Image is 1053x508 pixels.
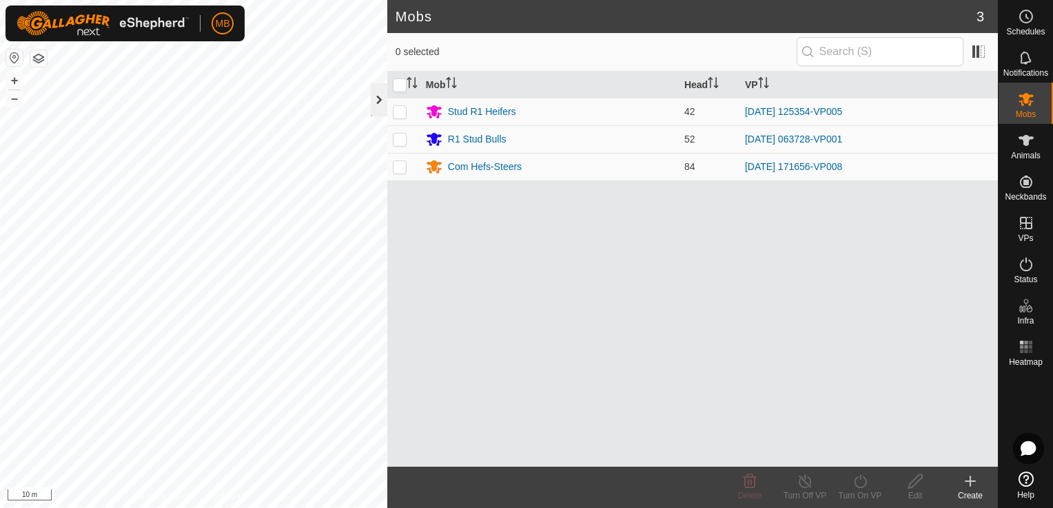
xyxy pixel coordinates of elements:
[1016,110,1036,118] span: Mobs
[30,50,47,67] button: Map Layers
[6,50,23,66] button: Reset Map
[797,37,963,66] input: Search (S)
[745,106,842,117] a: [DATE] 125354-VP005
[745,161,842,172] a: [DATE] 171656-VP008
[739,72,998,98] th: VP
[684,134,695,145] span: 52
[999,466,1053,505] a: Help
[6,90,23,107] button: –
[738,491,762,500] span: Delete
[745,134,842,145] a: [DATE] 063728-VP001
[216,17,230,31] span: MB
[679,72,739,98] th: Head
[777,489,832,502] div: Turn Off VP
[139,490,191,502] a: Privacy Policy
[6,72,23,89] button: +
[446,79,457,90] p-sorticon: Activate to sort
[1011,151,1041,160] span: Animals
[448,132,507,147] div: R1 Stud Bulls
[943,489,998,502] div: Create
[832,489,888,502] div: Turn On VP
[888,489,943,502] div: Edit
[1017,317,1034,325] span: Infra
[1018,234,1033,242] span: VPs
[708,79,719,90] p-sorticon: Activate to sort
[407,79,418,90] p-sorticon: Activate to sort
[396,8,977,25] h2: Mobs
[977,6,984,27] span: 3
[448,160,522,174] div: Com Hefs-Steers
[1005,193,1046,201] span: Neckbands
[758,79,769,90] p-sorticon: Activate to sort
[684,106,695,117] span: 42
[1006,28,1045,36] span: Schedules
[420,72,679,98] th: Mob
[1003,69,1048,77] span: Notifications
[1014,275,1037,284] span: Status
[448,105,516,119] div: Stud R1 Heifers
[1009,358,1043,366] span: Heatmap
[17,11,189,36] img: Gallagher Logo
[396,45,797,59] span: 0 selected
[1017,491,1034,499] span: Help
[207,490,248,502] a: Contact Us
[684,161,695,172] span: 84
